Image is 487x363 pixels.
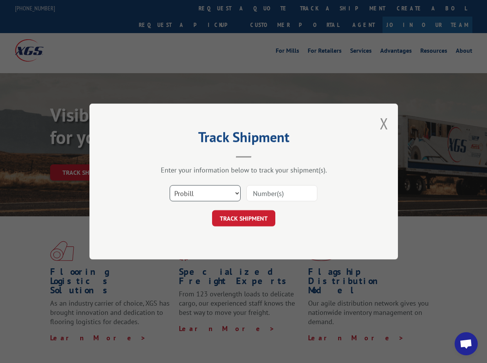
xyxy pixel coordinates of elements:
div: Enter your information below to track your shipment(s). [128,166,359,174]
button: TRACK SHIPMENT [212,210,275,226]
button: Close modal [380,113,388,134]
h2: Track Shipment [128,132,359,146]
input: Number(s) [246,185,317,201]
a: Open chat [455,332,478,355]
